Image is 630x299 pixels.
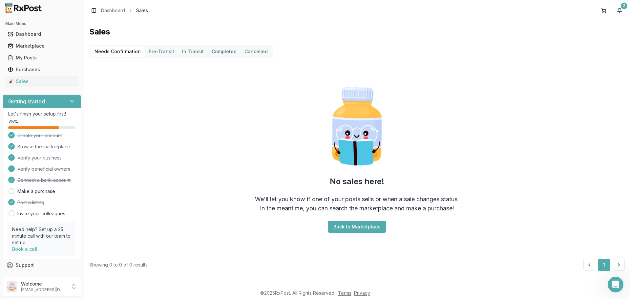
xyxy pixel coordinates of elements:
div: Dashboard [8,31,76,37]
button: My Posts [3,53,81,63]
a: Sales [5,75,78,87]
span: Create your account [17,132,62,139]
a: Dashboard [101,7,125,14]
div: Showing 0 to 0 of 0 results [89,262,148,268]
div: In the meantime, you can search the marketplace and make a purchase! [260,204,454,213]
button: Cancelled [241,46,272,57]
span: Browse the marketplace [17,143,70,150]
img: User avatar [7,281,17,292]
span: Verify beneficial owners [17,166,70,172]
button: In Transit [178,46,208,57]
button: Sales [3,76,81,87]
img: RxPost Logo [3,3,45,13]
h2: No sales here! [330,176,384,187]
button: Dashboard [3,29,81,39]
span: Connect a bank account [17,177,71,183]
div: We'll let you know if one of your posts sells or when a sale changes status. [255,195,459,204]
div: My Posts [8,54,76,61]
a: Privacy [354,290,370,296]
button: Purchases [3,64,81,75]
div: Purchases [8,66,76,73]
button: Needs Confirmation [91,46,145,57]
a: Purchases [5,64,78,75]
button: Feedback [3,271,81,283]
button: Back to Marketplace [328,221,386,233]
a: Make a purchase [17,188,55,195]
p: [EMAIL_ADDRESS][DOMAIN_NAME] [21,287,67,292]
a: My Posts [5,52,78,64]
a: Marketplace [5,40,78,52]
div: Sales [8,78,76,85]
button: Support [3,259,81,271]
a: Book a call [12,246,37,252]
h3: Getting started [8,97,45,105]
span: Post a listing [17,199,44,206]
span: Sales [136,7,148,14]
p: Need help? Set up a 25 minute call with our team to set up. [12,226,72,246]
div: 2 [621,3,627,9]
span: Verify your business [17,155,62,161]
button: 2 [614,5,625,16]
button: 1 [598,259,610,271]
div: Marketplace [8,43,76,49]
p: Let's finish your setup first! [8,111,75,117]
p: Welcome [21,281,67,287]
a: Dashboard [5,28,78,40]
a: Invite your colleagues [17,210,65,217]
iframe: Intercom live chat [608,277,623,292]
button: Marketplace [3,41,81,51]
button: Completed [208,46,241,57]
a: Terms [338,290,351,296]
img: Smart Pill Bottle [315,84,399,168]
button: Pre-Transit [145,46,178,57]
span: 75 % [8,118,18,125]
h2: Main Menu [5,21,78,26]
h1: Sales [89,27,625,37]
span: Feedback [16,274,38,280]
nav: breadcrumb [101,7,148,14]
